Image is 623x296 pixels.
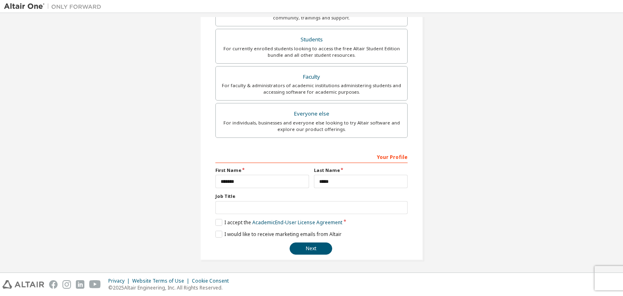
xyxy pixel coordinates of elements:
p: © 2025 Altair Engineering, Inc. All Rights Reserved. [108,284,234,291]
img: altair_logo.svg [2,280,44,289]
img: linkedin.svg [76,280,84,289]
div: Cookie Consent [192,278,234,284]
a: Academic End-User License Agreement [252,219,342,226]
div: For individuals, businesses and everyone else looking to try Altair software and explore our prod... [221,120,402,133]
div: Your Profile [215,150,408,163]
img: instagram.svg [62,280,71,289]
div: For faculty & administrators of academic institutions administering students and accessing softwa... [221,82,402,95]
img: youtube.svg [89,280,101,289]
label: I accept the [215,219,342,226]
label: Last Name [314,167,408,174]
button: Next [290,242,332,255]
img: Altair One [4,2,105,11]
label: I would like to receive marketing emails from Altair [215,231,342,238]
label: Job Title [215,193,408,199]
div: Faculty [221,71,402,83]
div: Privacy [108,278,132,284]
img: facebook.svg [49,280,58,289]
div: For currently enrolled students looking to access the free Altair Student Edition bundle and all ... [221,45,402,58]
div: Students [221,34,402,45]
div: Everyone else [221,108,402,120]
div: Website Terms of Use [132,278,192,284]
label: First Name [215,167,309,174]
